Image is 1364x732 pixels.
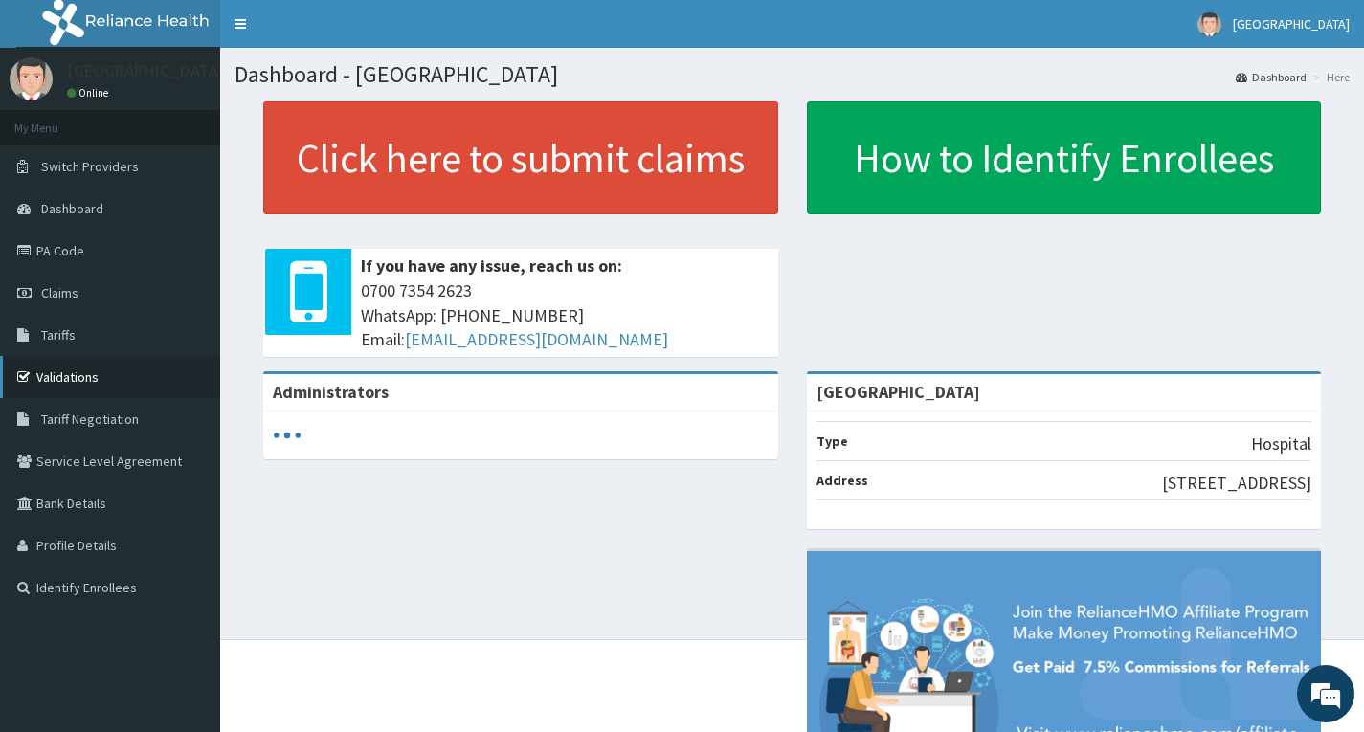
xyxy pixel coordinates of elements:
[41,410,139,428] span: Tariff Negotiation
[816,433,848,450] b: Type
[273,381,389,403] b: Administrators
[41,200,103,217] span: Dashboard
[405,328,668,350] a: [EMAIL_ADDRESS][DOMAIN_NAME]
[816,472,868,489] b: Address
[67,86,113,100] a: Online
[273,421,302,450] svg: audio-loading
[263,101,778,214] a: Click here to submit claims
[67,62,225,79] p: [GEOGRAPHIC_DATA]
[361,255,622,277] b: If you have any issue, reach us on:
[41,158,139,175] span: Switch Providers
[10,57,53,100] img: User Image
[1233,15,1350,33] span: [GEOGRAPHIC_DATA]
[1236,69,1307,85] a: Dashboard
[41,326,76,344] span: Tariffs
[807,101,1322,214] a: How to Identify Enrollees
[361,278,769,352] span: 0700 7354 2623 WhatsApp: [PHONE_NUMBER] Email:
[235,62,1350,87] h1: Dashboard - [GEOGRAPHIC_DATA]
[1251,432,1311,456] p: Hospital
[1197,12,1221,36] img: User Image
[1162,471,1311,496] p: [STREET_ADDRESS]
[41,284,78,301] span: Claims
[816,381,980,403] strong: [GEOGRAPHIC_DATA]
[1308,69,1350,85] li: Here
